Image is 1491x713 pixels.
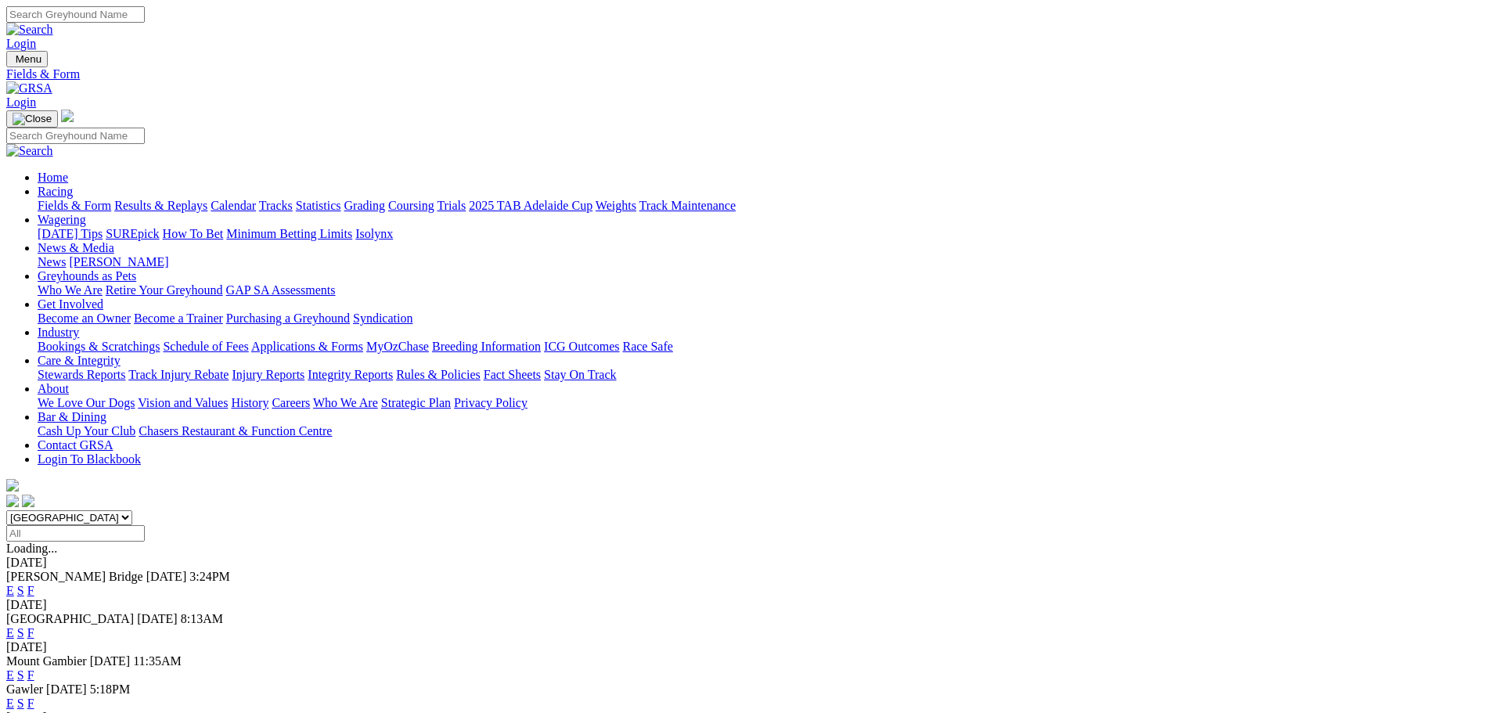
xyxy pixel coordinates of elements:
a: Login [6,37,36,50]
div: Greyhounds as Pets [38,283,1485,297]
span: [DATE] [46,682,87,696]
img: facebook.svg [6,495,19,507]
a: Track Injury Rebate [128,368,229,381]
input: Select date [6,525,145,542]
a: We Love Our Dogs [38,396,135,409]
a: S [17,626,24,639]
a: Stay On Track [544,368,616,381]
a: Calendar [211,199,256,212]
a: Greyhounds as Pets [38,269,136,283]
a: Become a Trainer [134,311,223,325]
a: ICG Outcomes [544,340,619,353]
a: E [6,584,14,597]
a: About [38,382,69,395]
div: Wagering [38,227,1485,241]
span: Menu [16,53,41,65]
a: Retire Your Greyhound [106,283,223,297]
a: Become an Owner [38,311,131,325]
a: E [6,626,14,639]
a: Statistics [296,199,341,212]
a: Get Involved [38,297,103,311]
a: MyOzChase [366,340,429,353]
a: Racing [38,185,73,198]
div: News & Media [38,255,1485,269]
a: Track Maintenance [639,199,736,212]
a: Who We Are [313,396,378,409]
div: Racing [38,199,1485,213]
a: Tracks [259,199,293,212]
a: S [17,697,24,710]
span: [DATE] [90,654,131,668]
a: Fact Sheets [484,368,541,381]
a: Contact GRSA [38,438,113,452]
a: [PERSON_NAME] [69,255,168,268]
a: Isolynx [355,227,393,240]
a: Bar & Dining [38,410,106,423]
a: Purchasing a Greyhound [226,311,350,325]
a: F [27,584,34,597]
div: Bar & Dining [38,424,1485,438]
span: [GEOGRAPHIC_DATA] [6,612,134,625]
input: Search [6,6,145,23]
a: S [17,584,24,597]
a: Rules & Policies [396,368,481,381]
a: Vision and Values [138,396,228,409]
a: Cash Up Your Club [38,424,135,438]
a: Stewards Reports [38,368,125,381]
div: [DATE] [6,556,1485,570]
a: 2025 TAB Adelaide Cup [469,199,592,212]
a: Grading [344,199,385,212]
a: Results & Replays [114,199,207,212]
a: Breeding Information [432,340,541,353]
span: 8:13AM [181,612,223,625]
a: Care & Integrity [38,354,121,367]
button: Toggle navigation [6,110,58,128]
span: Loading... [6,542,57,555]
a: Race Safe [622,340,672,353]
a: Login To Blackbook [38,452,141,466]
a: Injury Reports [232,368,304,381]
a: Careers [272,396,310,409]
a: E [6,668,14,682]
img: Search [6,144,53,158]
a: Home [38,171,68,184]
a: Wagering [38,213,86,226]
a: News & Media [38,241,114,254]
a: S [17,668,24,682]
img: twitter.svg [22,495,34,507]
span: [DATE] [137,612,178,625]
a: Applications & Forms [251,340,363,353]
span: Gawler [6,682,43,696]
a: History [231,396,268,409]
a: Fields & Form [38,199,111,212]
a: Minimum Betting Limits [226,227,352,240]
div: [DATE] [6,640,1485,654]
img: Close [13,113,52,125]
img: GRSA [6,81,52,95]
span: 5:18PM [90,682,131,696]
div: Industry [38,340,1485,354]
a: E [6,697,14,710]
a: Syndication [353,311,412,325]
img: Search [6,23,53,37]
a: GAP SA Assessments [226,283,336,297]
a: Integrity Reports [308,368,393,381]
a: Chasers Restaurant & Function Centre [139,424,332,438]
div: Fields & Form [6,67,1485,81]
a: F [27,626,34,639]
a: Bookings & Scratchings [38,340,160,353]
a: Who We Are [38,283,103,297]
a: Login [6,95,36,109]
button: Toggle navigation [6,51,48,67]
a: SUREpick [106,227,159,240]
a: F [27,668,34,682]
a: Industry [38,326,79,339]
span: [PERSON_NAME] Bridge [6,570,143,583]
a: Schedule of Fees [163,340,248,353]
img: logo-grsa-white.png [6,479,19,492]
a: Coursing [388,199,434,212]
a: How To Bet [163,227,224,240]
a: Privacy Policy [454,396,528,409]
div: About [38,396,1485,410]
a: [DATE] Tips [38,227,103,240]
